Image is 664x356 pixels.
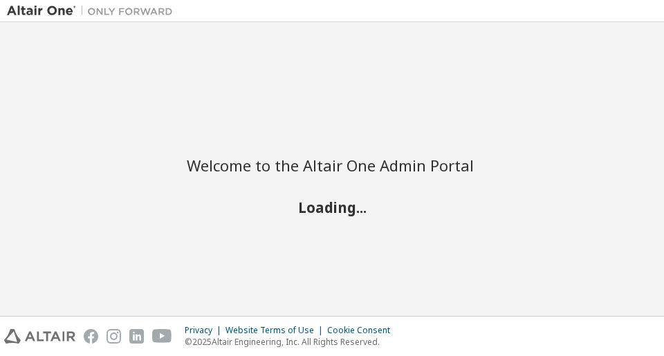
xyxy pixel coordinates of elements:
[4,329,75,344] img: altair_logo.svg
[152,329,172,344] img: youtube.svg
[185,325,225,336] div: Privacy
[187,156,477,175] h2: Welcome to the Altair One Admin Portal
[187,198,477,216] h2: Loading...
[129,329,144,344] img: linkedin.svg
[327,325,398,336] div: Cookie Consent
[7,4,180,18] img: Altair One
[107,329,121,344] img: instagram.svg
[84,329,98,344] img: facebook.svg
[185,336,398,348] p: © 2025 Altair Engineering, Inc. All Rights Reserved.
[225,325,327,336] div: Website Terms of Use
